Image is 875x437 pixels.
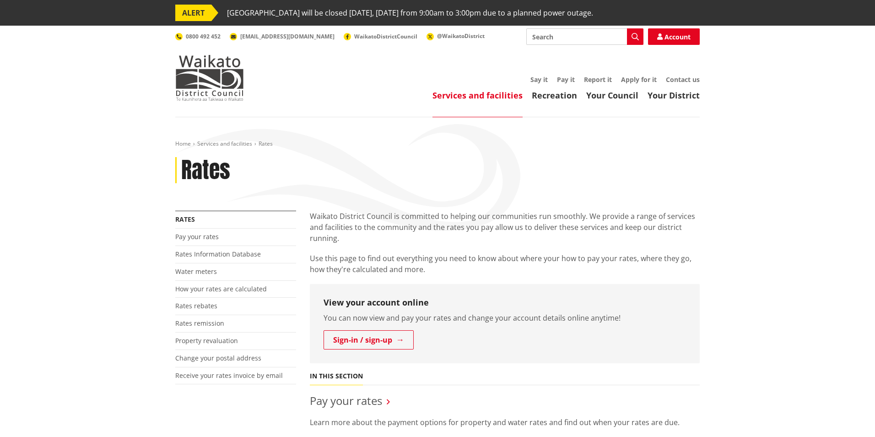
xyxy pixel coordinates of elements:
[427,32,485,40] a: @WaikatoDistrict
[310,211,700,244] p: Waikato District Council is committed to helping our communities run smoothly. We provide a range...
[186,33,221,40] span: 0800 492 452
[181,157,230,184] h1: Rates
[324,298,686,308] h3: View your account online
[324,312,686,323] p: You can now view and pay your rates and change your account details online anytime!
[557,75,575,84] a: Pay it
[310,393,382,408] a: Pay your rates
[175,336,238,345] a: Property revaluation
[175,301,217,310] a: Rates rebates
[648,90,700,101] a: Your District
[175,319,224,328] a: Rates remission
[530,75,548,84] a: Say it
[526,28,643,45] input: Search input
[532,90,577,101] a: Recreation
[324,330,414,350] a: Sign-in / sign-up
[621,75,657,84] a: Apply for it
[175,284,267,293] a: How your rates are calculated
[175,232,219,241] a: Pay your rates
[175,354,261,362] a: Change your postal address
[310,417,700,428] p: Learn more about the payment options for property and water rates and find out when your rates ar...
[437,32,485,40] span: @WaikatoDistrict
[175,267,217,276] a: Water meters
[648,28,700,45] a: Account
[175,250,261,258] a: Rates Information Database
[584,75,612,84] a: Report it
[259,140,273,147] span: Rates
[175,140,700,148] nav: breadcrumb
[666,75,700,84] a: Contact us
[175,371,283,380] a: Receive your rates invoice by email
[354,33,417,40] span: WaikatoDistrictCouncil
[240,33,335,40] span: [EMAIL_ADDRESS][DOMAIN_NAME]
[175,5,211,21] span: ALERT
[175,33,221,40] a: 0800 492 452
[175,55,244,101] img: Waikato District Council - Te Kaunihera aa Takiwaa o Waikato
[310,253,700,275] p: Use this page to find out everything you need to know about where your how to pay your rates, whe...
[197,140,252,147] a: Services and facilities
[344,33,417,40] a: WaikatoDistrictCouncil
[230,33,335,40] a: [EMAIL_ADDRESS][DOMAIN_NAME]
[175,140,191,147] a: Home
[310,372,363,380] h5: In this section
[586,90,638,101] a: Your Council
[432,90,523,101] a: Services and facilities
[227,5,593,21] span: [GEOGRAPHIC_DATA] will be closed [DATE], [DATE] from 9:00am to 3:00pm due to a planned power outage.
[175,215,195,224] a: Rates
